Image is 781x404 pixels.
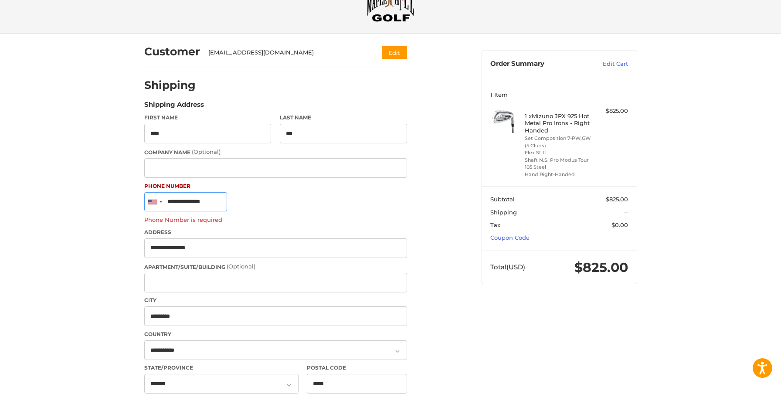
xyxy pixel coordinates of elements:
a: Edit Cart [584,60,628,68]
label: Last Name [280,114,407,122]
label: Company Name [144,148,407,156]
label: Apartment/Suite/Building [144,262,407,271]
span: $0.00 [611,221,628,228]
span: -- [624,209,628,216]
button: Edit [382,46,407,59]
legend: Shipping Address [144,100,204,114]
span: Shipping [490,209,517,216]
label: Phone Number is required [144,216,407,223]
iframe: Google Customer Reviews [709,380,781,404]
h2: Shipping [144,78,196,92]
h3: 1 Item [490,91,628,98]
span: Subtotal [490,196,515,203]
label: Phone Number [144,182,407,190]
label: Postal Code [307,364,407,372]
h4: 1 x Mizuno JPX 925 Hot Metal Pro Irons - Right Handed [525,112,591,134]
span: $825.00 [606,196,628,203]
li: Shaft N.S. Pro Modus Tour 105 Steel [525,156,591,171]
label: Address [144,228,407,236]
a: Coupon Code [490,234,530,241]
label: Country [144,330,407,338]
small: (Optional) [192,148,221,155]
div: $825.00 [594,107,628,115]
li: Set Composition 7-PW,GW (5 Clubs) [525,135,591,149]
div: United States: +1 [145,193,165,211]
span: $825.00 [574,259,628,275]
span: Tax [490,221,500,228]
label: City [144,296,407,304]
div: [EMAIL_ADDRESS][DOMAIN_NAME] [208,48,365,57]
h2: Customer [144,45,200,58]
h3: Order Summary [490,60,584,68]
small: (Optional) [227,263,255,270]
label: First Name [144,114,272,122]
label: State/Province [144,364,299,372]
li: Flex Stiff [525,149,591,156]
li: Hand Right-Handed [525,171,591,178]
span: Total (USD) [490,263,525,271]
